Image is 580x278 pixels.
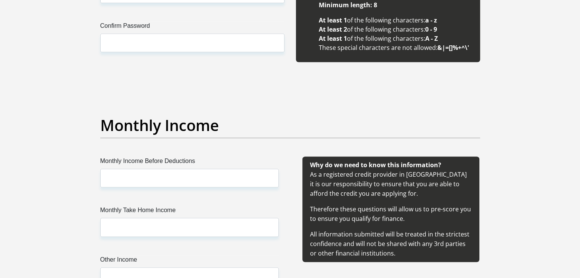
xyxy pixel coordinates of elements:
b: 0 - 9 [425,25,437,34]
input: Monthly Income Before Deductions [100,169,279,187]
li: These special characters are not allowed: [319,43,472,52]
label: Monthly Take Home Income [100,206,279,218]
label: Confirm Password [100,21,284,34]
b: At least 2 [319,25,347,34]
b: &|=[]%+^\' [437,43,469,52]
input: Monthly Take Home Income [100,218,279,236]
input: Confirm Password [100,34,284,52]
span: As a registered credit provider in [GEOGRAPHIC_DATA] it is our responsibility to ensure that you ... [310,161,471,257]
b: a - z [425,16,437,24]
li: of the following characters: [319,34,472,43]
label: Other Income [100,255,279,267]
b: Minimum length: 8 [319,1,377,9]
b: At least 1 [319,16,347,24]
b: Why do we need to know this information? [310,161,441,169]
label: Monthly Income Before Deductions [100,157,279,169]
li: of the following characters: [319,25,472,34]
b: At least 1 [319,34,347,43]
b: A - Z [425,34,438,43]
li: of the following characters: [319,16,472,25]
h2: Monthly Income [100,116,480,134]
